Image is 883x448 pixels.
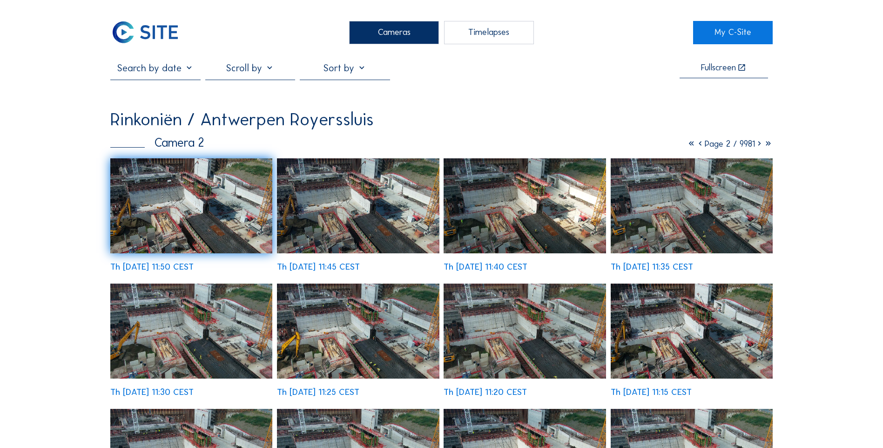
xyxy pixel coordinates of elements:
div: Fullscreen [701,63,736,73]
div: Th [DATE] 11:40 CEST [444,263,527,272]
input: Search by date 󰅀 [110,62,200,74]
img: image_52703047 [444,284,606,379]
img: image_52703461 [611,158,773,253]
div: Cameras [349,21,439,44]
a: My C-Site [693,21,773,44]
span: Page 2 / 9981 [705,138,755,149]
div: Th [DATE] 11:25 CEST [277,388,359,397]
a: C-SITE Logo [110,21,190,44]
div: Th [DATE] 11:45 CEST [277,263,360,272]
img: image_52703215 [277,284,439,379]
div: Th [DATE] 11:35 CEST [611,263,693,272]
div: Th [DATE] 11:30 CEST [110,388,194,397]
img: image_52702976 [611,284,773,379]
div: Rinkoniën / Antwerpen Royerssluis [110,111,374,129]
img: image_52703926 [110,158,272,253]
div: Camera 2 [110,136,204,149]
img: C-SITE Logo [110,21,180,44]
img: image_52703773 [277,158,439,253]
img: image_52703609 [444,158,606,253]
div: Th [DATE] 11:15 CEST [611,388,692,397]
img: image_52703373 [110,284,272,379]
div: Timelapses [444,21,534,44]
div: Th [DATE] 11:20 CEST [444,388,527,397]
div: Th [DATE] 11:50 CEST [110,263,194,272]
